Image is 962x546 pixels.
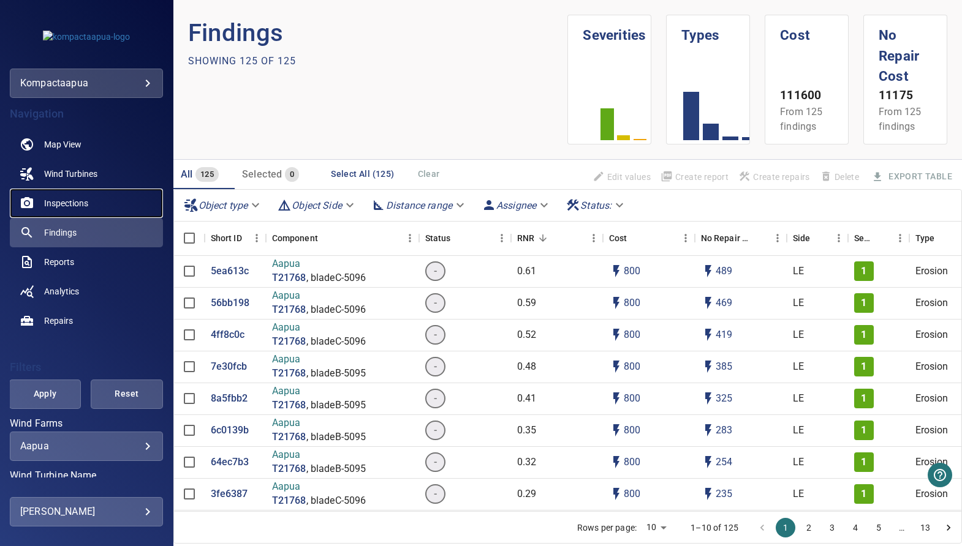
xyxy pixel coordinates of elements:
[701,296,716,310] svg: Auto impact
[242,168,282,180] span: Selected
[609,487,624,501] svg: Auto cost
[306,462,366,476] p: , bladeB-5095
[861,392,866,406] p: 1
[793,455,804,469] p: LE
[211,221,242,255] div: Short ID
[879,87,932,105] p: 11175
[306,398,366,413] p: , bladeB-5095
[624,328,640,342] p: 800
[451,230,468,247] button: Sort
[716,296,732,310] p: 469
[861,264,866,279] p: 1
[624,487,640,501] p: 800
[10,361,163,373] h4: Filters
[10,247,163,277] a: reports noActive
[285,168,299,182] span: 0
[585,229,603,247] button: Menu
[603,221,695,255] div: Cost
[10,277,163,306] a: analytics noActive
[879,15,932,87] h1: No Repair Cost
[106,386,147,402] span: Reset
[306,335,366,349] p: , bladeC-5096
[609,455,624,469] svg: Auto cost
[272,367,306,381] p: T21768
[939,518,958,537] button: Go to next page
[861,360,866,374] p: 1
[272,462,306,476] p: T21768
[426,328,444,342] span: -
[517,455,537,469] p: 0.32
[517,360,537,374] p: 0.48
[534,230,551,247] button: Sort
[830,229,848,247] button: Menu
[195,168,219,182] span: 125
[517,487,537,501] p: 0.29
[44,226,77,239] span: Findings
[44,256,74,268] span: Reports
[272,398,306,413] a: T21768
[609,359,624,374] svg: Auto cost
[306,430,366,444] p: , bladeB-5095
[915,328,949,342] p: Erosion
[272,335,306,349] p: T21768
[426,392,444,406] span: -
[588,166,656,187] span: Findings that are included in repair orders will not be updated
[10,432,163,461] div: Wind Farms
[318,230,335,247] button: Sort
[701,264,716,279] svg: Auto impact
[44,315,73,327] span: Repairs
[517,392,537,406] p: 0.41
[248,229,266,247] button: Menu
[199,200,248,211] em: Object type
[426,424,444,438] span: -
[272,321,366,335] p: Aapua
[272,303,306,317] a: T21768
[891,229,909,247] button: Menu
[306,303,366,317] p: , bladeC-5096
[793,392,804,406] p: LE
[751,230,768,247] button: Sort
[211,392,248,406] p: 8a5fbb2
[211,455,249,469] p: 64ec7b3
[517,221,534,255] div: Repair Now Ratio: The ratio of the additional incurred cost of repair in 1 year and the cost of r...
[10,130,163,159] a: map noActive
[211,424,249,438] a: 6c0139b
[861,424,866,438] p: 1
[292,200,342,211] em: Object Side
[10,471,163,481] label: Wind Turbine Name
[874,230,891,247] button: Sort
[580,200,612,211] em: Status :
[609,296,624,310] svg: Auto cost
[211,264,249,279] p: 5ea613c
[716,487,732,501] p: 235
[915,487,949,501] p: Erosion
[211,328,245,342] a: 4ff8c0c
[91,380,162,409] button: Reset
[627,230,644,247] button: Sort
[517,264,537,279] p: 0.61
[211,487,248,501] a: 3fe6387
[326,163,399,185] button: Select All (125)
[822,518,842,537] button: Go to page 3
[43,31,130,43] img: kompactaapua-logo
[609,423,624,438] svg: Auto cost
[10,189,163,218] a: inspections noActive
[426,487,444,501] span: -
[272,271,306,285] a: T21768
[624,392,640,406] p: 800
[179,195,268,216] div: Object type
[787,221,848,255] div: Side
[44,285,79,297] span: Analytics
[624,264,640,279] p: 800
[10,159,163,189] a: windturbines noActive
[695,221,787,255] div: No Repair Cost
[691,522,738,534] p: 1–10 of 125
[716,264,732,279] p: 489
[266,221,419,255] div: Component
[701,423,716,438] svg: Auto impact
[211,360,248,374] p: 7e30fcb
[496,200,536,211] em: Assignee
